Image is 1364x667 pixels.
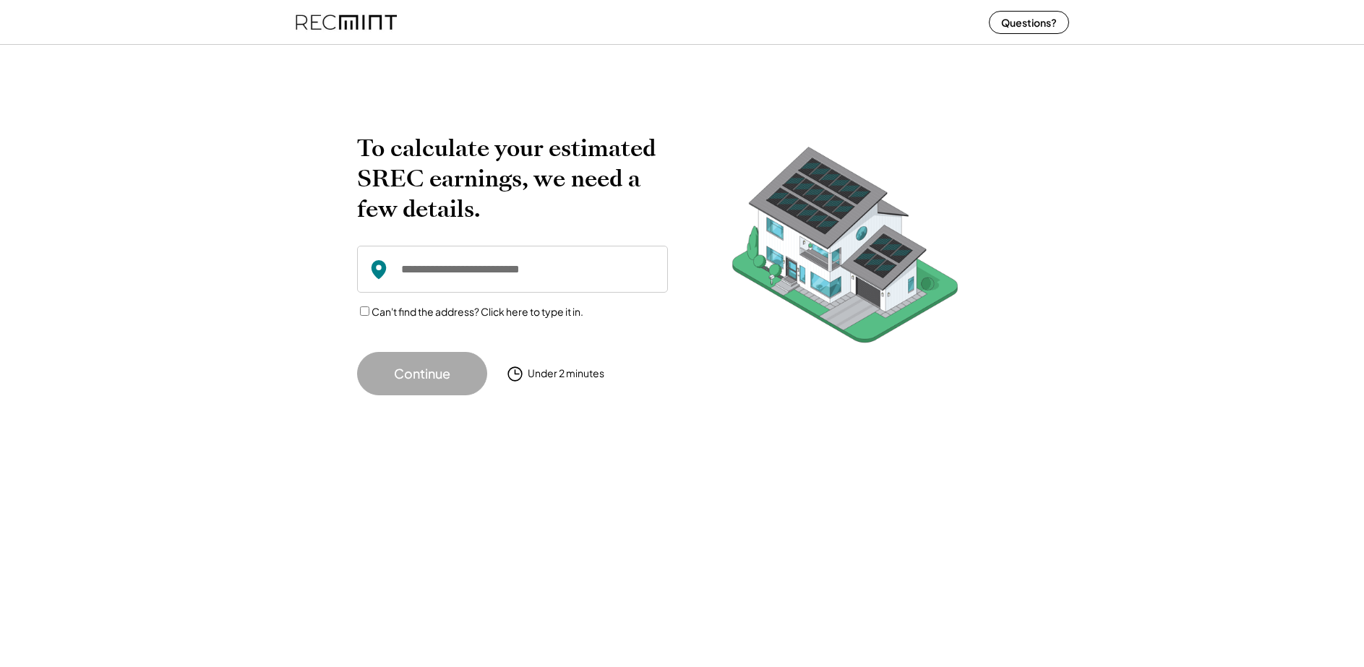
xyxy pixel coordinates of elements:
[296,3,397,41] img: recmint-logotype%403x%20%281%29.jpeg
[372,305,583,318] label: Can't find the address? Click here to type it in.
[704,133,986,365] img: RecMintArtboard%207.png
[357,133,668,224] h2: To calculate your estimated SREC earnings, we need a few details.
[357,352,487,395] button: Continue
[528,366,604,381] div: Under 2 minutes
[989,11,1069,34] button: Questions?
